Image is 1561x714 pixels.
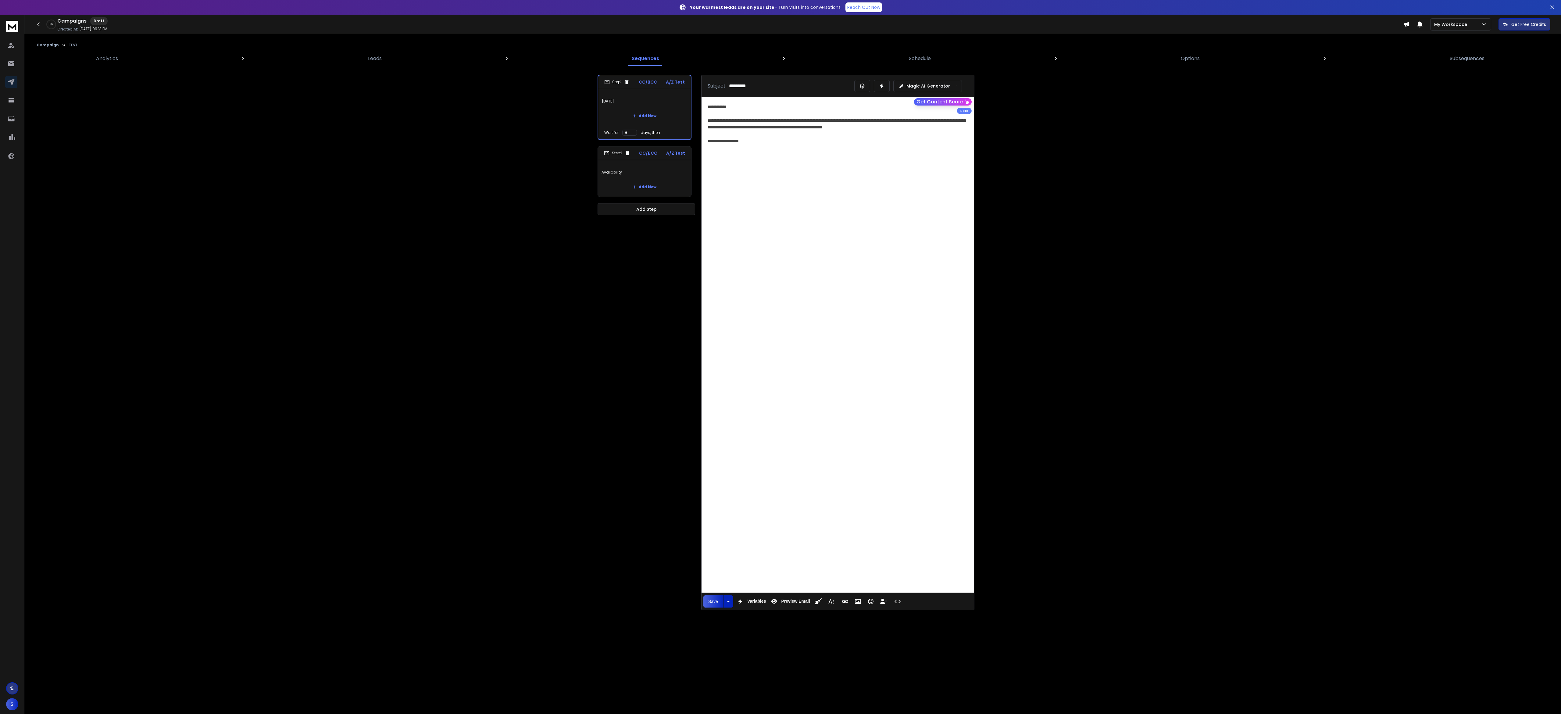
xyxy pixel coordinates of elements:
button: Emoticons [865,595,877,608]
p: [DATE] 09:13 PM [79,27,107,31]
button: Preview Email [768,595,811,608]
button: Campaign [37,43,59,48]
button: Save [703,595,723,608]
a: Sequences [628,51,663,66]
p: Get Free Credits [1511,21,1546,27]
p: days, then [641,130,660,135]
button: S [6,698,18,710]
button: Get Free Credits [1498,18,1550,30]
p: CC/BCC [639,150,657,156]
p: My Workspace [1434,21,1470,27]
p: [DATE] [602,93,687,110]
p: Availability [602,164,688,181]
a: Reach Out Now [845,2,882,12]
button: Add New [628,110,661,122]
p: Options [1181,55,1200,62]
div: Draft [90,17,108,25]
p: Created At: [57,27,78,32]
button: Clean HTML [813,595,824,608]
a: Schedule [905,51,934,66]
p: Leads [368,55,382,62]
p: Reach Out Now [847,4,880,10]
p: TEST [69,43,77,48]
button: More Text [825,595,837,608]
li: Step2CC/BCCA/Z TestAvailabilityAdd New [598,146,691,197]
p: Wait for [604,130,619,135]
p: Magic AI Generator [906,83,950,89]
img: logo [6,21,18,32]
div: Beta [957,108,972,114]
div: Step 2 [604,150,630,156]
p: 0 % [50,23,53,26]
div: Step 1 [604,79,630,85]
button: Insert Unsubscribe Link [878,595,889,608]
p: A/Z Test [666,150,685,156]
button: Code View [892,595,903,608]
p: CC/BCC [639,79,657,85]
button: Insert Image (Ctrl+P) [852,595,864,608]
button: Variables [734,595,767,608]
a: Analytics [92,51,122,66]
p: Analytics [96,55,118,62]
strong: Your warmest leads are on your site [690,4,774,10]
li: Step1CC/BCCA/Z Test[DATE]Add NewWait fordays, then [598,75,691,140]
h1: Campaigns [57,17,87,25]
a: Leads [364,51,385,66]
button: Magic AI Generator [893,80,962,92]
a: Options [1177,51,1203,66]
p: – Turn visits into conversations [690,4,841,10]
span: Variables [746,599,767,604]
span: Preview Email [780,599,811,604]
a: Subsequences [1446,51,1488,66]
p: Schedule [909,55,931,62]
p: A/Z Test [666,79,685,85]
button: Add Step [598,203,695,215]
button: Insert Link (Ctrl+K) [839,595,851,608]
button: Get Content Score [914,98,972,106]
p: Subsequences [1450,55,1484,62]
p: Subject: [708,82,727,90]
button: Add New [628,181,661,193]
p: Sequences [632,55,659,62]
